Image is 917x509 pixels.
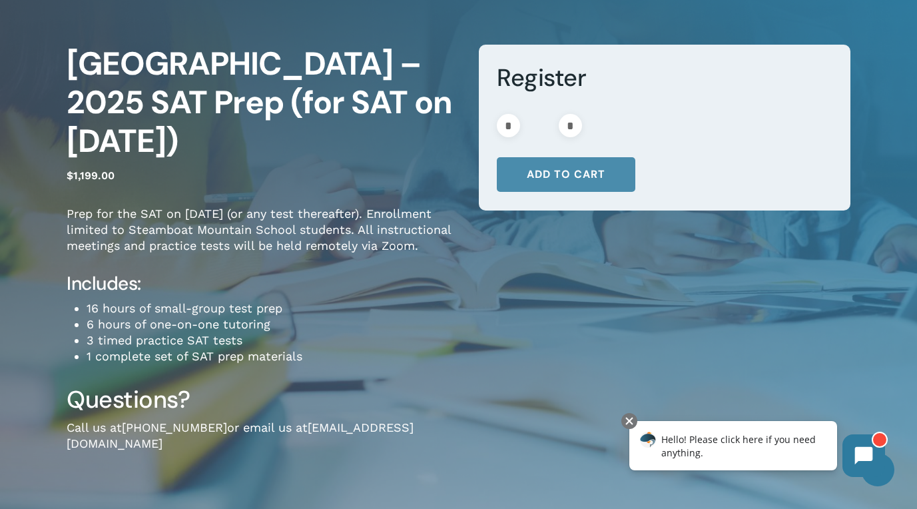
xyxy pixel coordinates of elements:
span: $ [67,169,73,182]
h1: [GEOGRAPHIC_DATA] – 2025 SAT Prep (for SAT on [DATE]) [67,45,459,161]
li: 6 hours of one-on-one tutoring [87,316,459,332]
a: [PHONE_NUMBER] [122,420,227,434]
p: Call us at or email us at [67,420,459,470]
h3: Register [497,63,832,93]
li: 3 timed practice SAT tests [87,332,459,348]
input: Product quantity [524,114,555,137]
li: 1 complete set of SAT prep materials [87,348,459,364]
bdi: 1,199.00 [67,169,115,182]
iframe: Chatbot [615,410,898,490]
button: Add to cart [497,157,635,192]
li: 16 hours of small-group test prep [87,300,459,316]
p: Prep for the SAT on [DATE] (or any test thereafter). Enrollment limited to Steamboat Mountain Sch... [67,206,459,272]
h3: Questions? [67,384,459,415]
h4: Includes: [67,272,459,296]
